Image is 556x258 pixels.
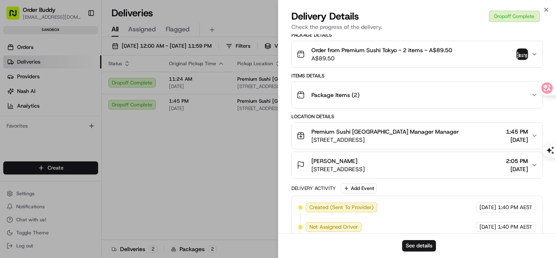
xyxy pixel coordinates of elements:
a: 📗Knowledge Base [5,115,66,130]
p: Check the progress of the delivery. [291,23,543,31]
div: We're available if you need us! [28,86,103,93]
img: Nash [8,8,24,24]
span: Not Assigned Driver [309,223,358,231]
span: Delivery Details [291,10,359,23]
button: See details [402,240,436,251]
button: Order from Premium Sushi Tokyo - 2 items - A$89.50A$89.50photo_proof_of_delivery image [292,41,543,67]
img: 1736555255976-a54dd68f-1ca7-489b-9aae-adbdc363a1c4 [8,78,23,93]
span: Pylon [81,138,99,144]
a: 💻API Documentation [66,115,134,130]
span: [DATE] [479,223,496,231]
div: 📗 [8,119,15,126]
span: A$89.50 [311,54,452,62]
p: Welcome 👋 [8,33,148,46]
span: Premium Sushi [GEOGRAPHIC_DATA] Manager Manager [311,128,459,136]
button: [PERSON_NAME][STREET_ADDRESS]2:05 PM[DATE] [292,152,543,178]
span: 2:05 PM [506,157,528,165]
button: Start new chat [138,80,148,90]
span: [DATE] [479,204,496,211]
div: Items Details [291,73,543,79]
span: 1:40 PM AEST [498,223,532,231]
input: Clear [21,53,134,61]
div: Location Details [291,113,543,120]
span: Knowledge Base [16,118,62,126]
div: Delivery Activity [291,185,336,192]
div: Package Details [291,32,543,38]
span: API Documentation [77,118,131,126]
span: [DATE] [506,165,528,173]
img: photo_proof_of_delivery image [517,49,528,60]
span: Created (Sent To Provider) [309,204,374,211]
button: Package Items (2) [292,82,543,108]
span: 1:40 PM AEST [498,204,532,211]
div: Start new chat [28,78,134,86]
button: Premium Sushi [GEOGRAPHIC_DATA] Manager Manager[STREET_ADDRESS]1:45 PM[DATE] [292,123,543,149]
button: Add Event [341,183,377,193]
span: Order from Premium Sushi Tokyo - 2 items - A$89.50 [311,46,452,54]
span: 1:45 PM [506,128,528,136]
div: 💻 [69,119,75,126]
span: [PERSON_NAME] [311,157,357,165]
span: [STREET_ADDRESS] [311,165,365,173]
a: Powered byPylon [57,138,99,144]
span: Package Items ( 2 ) [311,91,359,99]
span: [DATE] [506,136,528,144]
span: [STREET_ADDRESS] [311,136,459,144]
